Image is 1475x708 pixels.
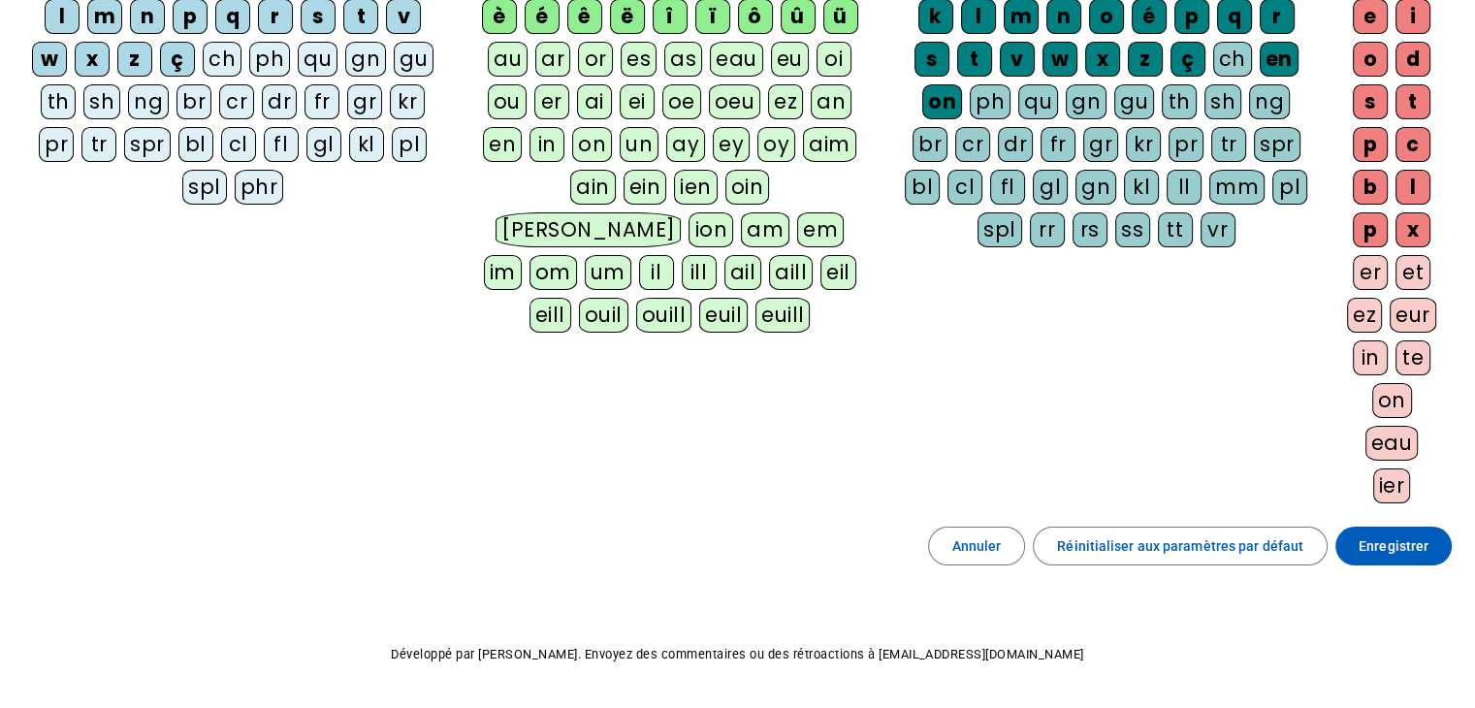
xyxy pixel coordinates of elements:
[347,84,382,119] div: gr
[1204,84,1241,119] div: sh
[349,127,384,162] div: kl
[1170,42,1205,77] div: ç
[771,42,809,77] div: eu
[496,212,681,247] div: [PERSON_NAME]
[39,127,74,162] div: pr
[572,127,612,162] div: on
[952,534,1002,558] span: Annuler
[1057,534,1303,558] span: Réinitialiser aux paramètres par défaut
[1395,42,1430,77] div: d
[725,170,770,205] div: oin
[1373,468,1411,503] div: ier
[235,170,284,205] div: phr
[1030,212,1065,247] div: rr
[1211,127,1246,162] div: tr
[483,127,522,162] div: en
[1353,212,1388,247] div: p
[666,127,705,162] div: ay
[1115,212,1150,247] div: ss
[579,298,628,333] div: ouil
[914,42,949,77] div: s
[947,170,982,205] div: cl
[620,127,658,162] div: un
[1353,255,1388,290] div: er
[1041,127,1075,162] div: fr
[1372,383,1412,418] div: on
[390,84,425,119] div: kr
[905,170,940,205] div: bl
[689,212,733,247] div: ion
[1347,298,1382,333] div: ez
[1114,84,1154,119] div: gu
[803,127,856,162] div: aim
[529,298,571,333] div: eill
[176,84,211,119] div: br
[1395,170,1430,205] div: l
[488,42,528,77] div: au
[741,212,789,247] div: am
[1353,42,1388,77] div: o
[529,255,577,290] div: om
[978,212,1022,247] div: spl
[1260,42,1299,77] div: en
[160,42,195,77] div: ç
[1395,212,1430,247] div: x
[1213,42,1252,77] div: ch
[249,42,290,77] div: ph
[1167,170,1202,205] div: ll
[1353,170,1388,205] div: b
[709,84,761,119] div: oeu
[83,84,120,119] div: sh
[636,298,691,333] div: ouill
[1083,127,1118,162] div: gr
[1073,212,1107,247] div: rs
[957,42,992,77] div: t
[182,170,227,205] div: spl
[1201,212,1235,247] div: vr
[305,84,339,119] div: fr
[1162,84,1197,119] div: th
[811,84,851,119] div: an
[769,255,813,290] div: aill
[306,127,341,162] div: gl
[699,298,748,333] div: euil
[578,42,613,77] div: or
[1335,527,1452,565] button: Enregistrer
[1124,170,1159,205] div: kl
[1353,127,1388,162] div: p
[1395,127,1430,162] div: c
[534,84,569,119] div: er
[298,42,337,77] div: qu
[1359,534,1428,558] span: Enregistrer
[392,127,427,162] div: pl
[117,42,152,77] div: z
[1209,170,1265,205] div: mm
[624,170,667,205] div: ein
[488,84,527,119] div: ou
[394,42,433,77] div: gu
[570,170,616,205] div: ain
[219,84,254,119] div: cr
[1126,127,1161,162] div: kr
[1353,340,1388,375] div: in
[998,127,1033,162] div: dr
[820,255,856,290] div: eil
[757,127,795,162] div: oy
[928,527,1026,565] button: Annuler
[1158,212,1193,247] div: tt
[1254,127,1300,162] div: spr
[75,42,110,77] div: x
[585,255,631,290] div: um
[724,255,762,290] div: ail
[970,84,1010,119] div: ph
[817,42,851,77] div: oi
[1390,298,1436,333] div: eur
[124,127,171,162] div: spr
[484,255,522,290] div: im
[621,42,657,77] div: es
[922,84,962,119] div: on
[32,42,67,77] div: w
[1365,426,1419,461] div: eau
[639,255,674,290] div: il
[664,42,702,77] div: as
